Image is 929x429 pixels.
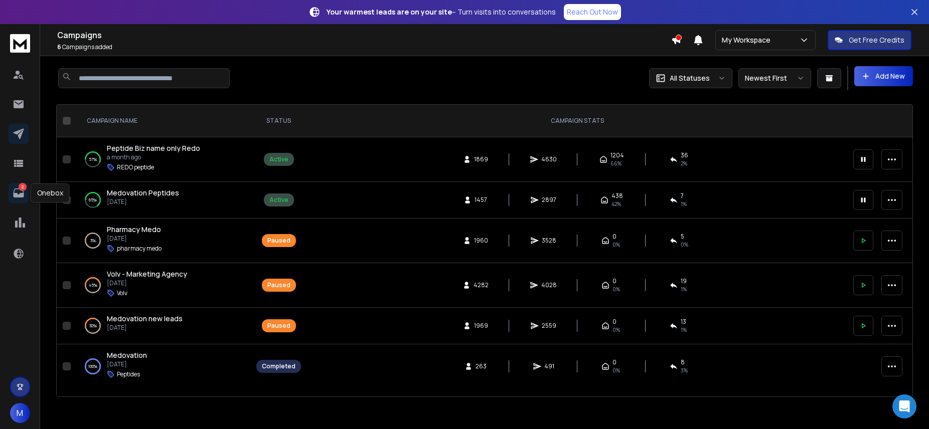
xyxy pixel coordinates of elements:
[107,188,179,198] a: Medovation Peptides
[474,322,488,330] span: 1969
[75,263,250,308] td: 45%Volv - Marketing Agency[DATE]Volv
[681,358,685,366] span: 8
[327,7,452,17] strong: Your warmest leads are on your site
[612,366,620,374] span: 0%
[19,183,27,191] p: 2
[75,308,250,344] td: 30%Medovation new leads[DATE]
[610,159,622,167] span: 66 %
[89,195,97,205] p: 65 %
[117,245,162,253] p: pharmacy medo
[474,281,489,289] span: 4282
[75,105,250,137] th: CAMPAIGN NAME
[542,237,556,245] span: 3528
[10,403,30,423] button: M
[107,225,161,234] span: Pharmacy Medo
[107,143,200,153] a: Peptide Biz name only Redo
[738,68,811,88] button: Newest First
[10,34,30,53] img: logo
[681,151,688,159] span: 36
[474,155,488,163] span: 1869
[107,235,162,243] p: [DATE]
[262,362,295,370] div: Completed
[107,314,183,324] a: Medovation new leads
[88,361,97,371] p: 100 %
[89,321,97,331] p: 30 %
[476,362,487,370] span: 263
[117,289,127,297] p: Volv
[612,358,616,366] span: 0
[57,29,671,41] h1: Campaigns
[542,322,556,330] span: 2559
[828,30,911,50] button: Get Free Credits
[681,192,684,200] span: 7
[107,324,183,332] p: [DATE]
[612,318,616,326] span: 0
[90,236,96,246] p: 3 %
[681,318,686,326] span: 13
[474,237,488,245] span: 1960
[107,143,200,153] span: Peptide Biz name only Redo
[567,7,618,17] p: Reach Out Now
[612,233,616,241] span: 0
[610,151,624,159] span: 1204
[107,153,200,161] p: a month ago
[89,280,97,290] p: 45 %
[307,105,847,137] th: CAMPAIGN STATS
[269,196,288,204] div: Active
[541,281,557,289] span: 4028
[267,237,290,245] div: Paused
[681,366,688,374] span: 3 %
[75,344,250,389] td: 100%Medovation[DATE]Peptides
[107,198,179,206] p: [DATE]
[681,277,687,285] span: 19
[670,73,710,83] p: All Statuses
[107,350,147,360] span: Medovation
[107,225,161,235] a: Pharmacy Medo
[475,196,487,204] span: 1457
[269,155,288,163] div: Active
[612,241,620,249] span: 0%
[89,154,97,164] p: 57 %
[681,326,687,334] span: 1 %
[542,196,556,204] span: 2897
[107,279,187,287] p: [DATE]
[117,163,154,171] p: REDO peptide
[722,35,775,45] p: My Workspace
[612,326,620,334] span: 0%
[854,66,913,86] button: Add New
[327,7,556,17] p: – Turn visits into conversations
[612,277,616,285] span: 0
[681,241,688,249] span: 0 %
[892,394,916,418] div: Open Intercom Messenger
[75,182,250,219] td: 65%Medovation Peptides[DATE]
[544,362,554,370] span: 491
[9,183,29,203] a: 2
[107,360,147,368] p: [DATE]
[31,183,70,202] div: Onebox
[564,4,621,20] a: Reach Out Now
[681,285,687,293] span: 1 %
[117,370,140,378] p: Peptides
[75,219,250,263] td: 3%Pharmacy Medo[DATE]pharmacy medo
[57,43,61,51] span: 6
[541,155,557,163] span: 4630
[107,269,187,279] a: Volv - Marketing Agency
[75,137,250,182] td: 57%Peptide Biz name only Redoa month agoREDO peptide
[107,350,147,360] a: Medovation
[267,281,290,289] div: Paused
[267,322,290,330] div: Paused
[612,285,620,293] span: 0%
[611,200,621,208] span: 42 %
[250,105,307,137] th: STATUS
[681,200,687,208] span: 1 %
[849,35,904,45] p: Get Free Credits
[57,43,671,51] p: Campaigns added
[611,192,623,200] span: 438
[681,233,684,241] span: 5
[681,159,687,167] span: 2 %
